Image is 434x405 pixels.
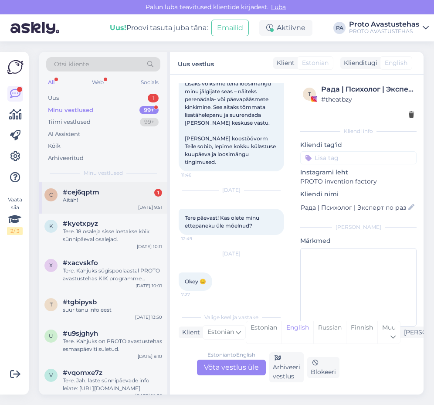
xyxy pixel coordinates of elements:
[269,352,304,382] div: Arhiveeri vestlus
[259,20,312,36] div: Aktiivne
[139,77,160,88] div: Socials
[268,3,288,11] span: Luba
[154,189,162,197] div: 1
[7,59,24,75] img: Askly Logo
[48,106,93,115] div: Minu vestlused
[138,353,162,360] div: [DATE] 9:10
[136,282,162,289] div: [DATE] 10:01
[63,228,162,243] div: Tere. 18 osaleja sisse loetakse kõik sünnipäeval osalejad.
[135,392,162,399] div: [DATE] 10:39
[321,95,414,104] div: # theatbzy
[302,58,329,68] span: Estonian
[49,333,53,339] span: u
[63,188,99,196] span: #cej6qptm
[63,267,162,282] div: Tere. Kahjuks sügispoolaastal PROTO avastustehas KIK programme pakkuda ei saa. Palun küsige jaanu...
[138,204,162,211] div: [DATE] 9:51
[54,60,89,69] span: Otsi kliente
[48,118,91,126] div: Tiimi vestlused
[49,191,53,198] span: c
[7,227,23,235] div: 2 / 3
[46,77,56,88] div: All
[63,330,98,337] span: #u9sjghyh
[49,223,53,229] span: k
[179,250,284,258] div: [DATE]
[90,77,105,88] div: Web
[349,21,429,35] a: Proto AvastustehasPROTO AVASTUSTEHAS
[185,214,261,229] span: Tere päevast! Kas olete minu ettepaneku üle mõelnud?
[300,190,417,199] p: Kliendi nimi
[246,321,281,344] div: Estonian
[63,377,162,392] div: Tere. Jah, laste sünnipäevade info leiate: [URL][DOMAIN_NAME].
[340,58,377,68] div: Klienditugi
[48,154,84,163] div: Arhiveeritud
[48,142,61,150] div: Kõik
[48,94,59,102] div: Uus
[48,130,80,139] div: AI Assistent
[349,21,419,28] div: Proto Avastustehas
[300,127,417,135] div: Kliendi info
[110,23,208,33] div: Proovi tasuta juba täna:
[135,314,162,320] div: [DATE] 13:50
[63,259,98,267] span: #xacvskfo
[63,337,162,353] div: Tere. Kahjuks on PROTO avastustehas esmaspäeviti suletud.
[137,243,162,250] div: [DATE] 10:11
[346,321,377,344] div: Finnish
[211,20,249,36] button: Emailid
[110,24,126,32] b: Uus!
[197,360,266,375] div: Võta vestlus üle
[300,168,417,177] p: Instagrami leht
[185,278,206,285] span: Okey 😊
[84,169,123,177] span: Minu vestlused
[148,94,159,102] div: 1
[179,313,284,321] div: Valige keel ja vastake
[140,118,159,126] div: 99+
[301,203,407,212] input: Lisa nimi
[207,351,255,359] div: Estonian to English
[181,172,214,178] span: 11:46
[50,301,53,308] span: t
[139,106,159,115] div: 99+
[181,291,214,298] span: 7:27
[63,306,162,314] div: suur tänu info eest
[321,84,414,95] div: Рада | Психолог | Эксперт по развитию детей
[181,235,214,242] span: 12:49
[63,298,97,306] span: #tgbipysb
[313,321,346,344] div: Russian
[385,58,407,68] span: English
[63,220,98,228] span: #kyetxpyz
[7,196,23,235] div: Vaata siia
[308,91,311,97] span: t
[281,321,313,344] div: English
[300,223,417,231] div: [PERSON_NAME]
[273,58,295,68] div: Klient
[333,22,346,34] div: PA
[179,186,284,194] div: [DATE]
[49,372,53,378] span: v
[300,177,417,186] p: PROTO invention factory
[300,151,417,164] input: Lisa tag
[49,262,53,269] span: x
[349,28,419,35] div: PROTO AVASTUSTEHAS
[382,323,396,331] span: Muu
[178,57,214,69] label: Uus vestlus
[300,236,417,245] p: Märkmed
[63,369,102,377] span: #vqomxe7z
[300,140,417,150] p: Kliendi tag'id
[179,328,200,337] div: Klient
[63,196,162,204] div: Aitäh!
[207,327,234,337] span: Estonian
